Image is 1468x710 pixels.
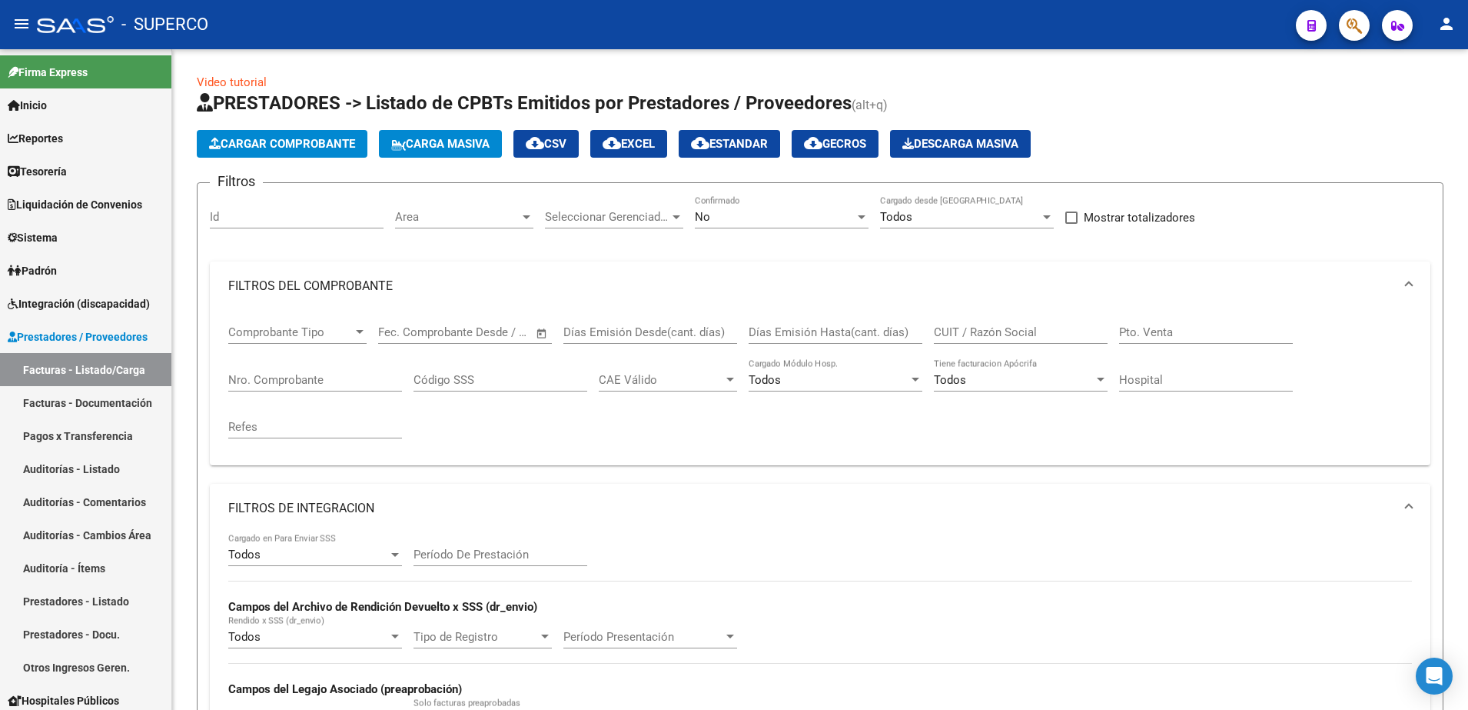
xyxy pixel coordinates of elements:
[526,137,566,151] span: CSV
[379,130,502,158] button: Carga Masiva
[228,548,261,562] span: Todos
[8,196,142,213] span: Liquidación de Convenios
[197,92,852,114] span: PRESTADORES -> Listado de CPBTs Emitidos por Prestadores / Proveedores
[890,130,1031,158] button: Descarga Masiva
[8,262,57,279] span: Padrón
[391,137,490,151] span: Carga Masiva
[228,600,537,614] strong: Campos del Archivo de Rendición Devuelto x SSS (dr_envio)
[228,278,1393,295] mat-panel-title: FILTROS DEL COMPROBANTE
[8,97,47,114] span: Inicio
[228,325,353,339] span: Comprobante Tipo
[8,692,119,709] span: Hospitales Públicos
[8,328,148,345] span: Prestadores / Proveedores
[545,210,669,224] span: Seleccionar Gerenciador
[1416,658,1453,695] div: Open Intercom Messenger
[121,8,208,42] span: - SUPERCO
[395,210,520,224] span: Area
[8,295,150,312] span: Integración (discapacidad)
[210,262,1430,311] mat-expansion-panel-header: FILTROS DEL COMPROBANTE
[413,630,538,644] span: Tipo de Registro
[8,130,63,147] span: Reportes
[934,373,966,387] span: Todos
[8,64,88,81] span: Firma Express
[880,210,912,224] span: Todos
[890,130,1031,158] app-download-masive: Descarga masiva de comprobantes (adjuntos)
[228,500,1393,517] mat-panel-title: FILTROS DE INTEGRACION
[209,137,355,151] span: Cargar Comprobante
[603,134,621,152] mat-icon: cloud_download
[691,137,768,151] span: Estandar
[533,325,551,342] button: Open calendar
[513,130,579,158] button: CSV
[210,171,263,192] h3: Filtros
[792,130,878,158] button: Gecros
[679,130,780,158] button: Estandar
[8,163,67,180] span: Tesorería
[378,325,440,339] input: Fecha inicio
[526,134,544,152] mat-icon: cloud_download
[804,137,866,151] span: Gecros
[599,373,723,387] span: CAE Válido
[197,130,367,158] button: Cargar Comprobante
[197,75,267,89] a: Video tutorial
[12,15,31,33] mat-icon: menu
[1437,15,1456,33] mat-icon: person
[1084,208,1195,227] span: Mostrar totalizadores
[8,229,58,246] span: Sistema
[691,134,709,152] mat-icon: cloud_download
[852,98,888,112] span: (alt+q)
[228,682,462,696] strong: Campos del Legajo Asociado (preaprobación)
[603,137,655,151] span: EXCEL
[228,630,261,644] span: Todos
[210,311,1430,465] div: FILTROS DEL COMPROBANTE
[695,210,710,224] span: No
[210,484,1430,533] mat-expansion-panel-header: FILTROS DE INTEGRACION
[902,137,1018,151] span: Descarga Masiva
[749,373,781,387] span: Todos
[804,134,822,152] mat-icon: cloud_download
[590,130,667,158] button: EXCEL
[454,325,529,339] input: Fecha fin
[563,630,723,644] span: Período Presentación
